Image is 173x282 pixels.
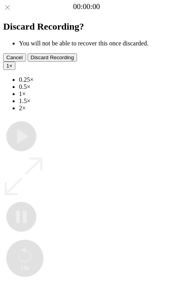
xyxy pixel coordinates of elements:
span: 1 [6,63,9,69]
li: 0.25× [19,76,170,83]
li: 0.5× [19,83,170,90]
h2: Discard Recording? [3,21,170,32]
li: 2× [19,105,170,112]
a: 00:00:00 [73,2,100,11]
li: You will not be able to recover this once discarded. [19,40,170,47]
button: 1× [3,62,15,70]
li: 1× [19,90,170,98]
button: Cancel [3,53,26,62]
button: Discard Recording [28,53,77,62]
li: 1.5× [19,98,170,105]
